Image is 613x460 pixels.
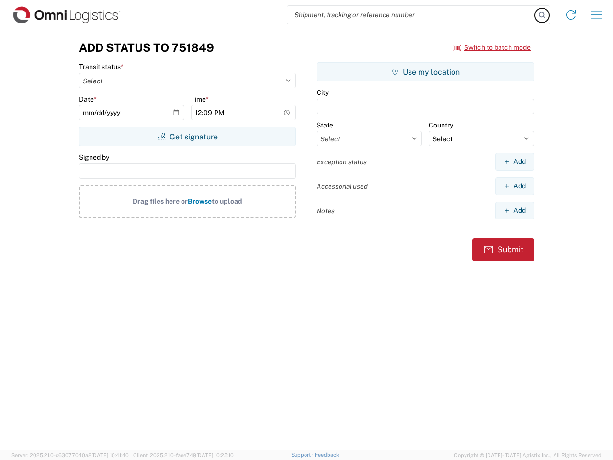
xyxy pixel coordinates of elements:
[191,95,209,103] label: Time
[188,197,212,205] span: Browse
[317,158,367,166] label: Exception status
[454,451,602,460] span: Copyright © [DATE]-[DATE] Agistix Inc., All Rights Reserved
[11,452,129,458] span: Server: 2025.21.0-c63077040a8
[495,153,534,171] button: Add
[79,127,296,146] button: Get signature
[317,207,335,215] label: Notes
[79,153,109,161] label: Signed by
[317,88,329,97] label: City
[472,238,534,261] button: Submit
[133,197,188,205] span: Drag files here or
[91,452,129,458] span: [DATE] 10:41:40
[79,41,214,55] h3: Add Status to 751849
[287,6,535,24] input: Shipment, tracking or reference number
[196,452,234,458] span: [DATE] 10:25:10
[317,62,534,81] button: Use my location
[453,40,531,56] button: Switch to batch mode
[315,452,339,458] a: Feedback
[495,177,534,195] button: Add
[495,202,534,219] button: Add
[133,452,234,458] span: Client: 2025.21.0-faee749
[429,121,453,129] label: Country
[79,95,97,103] label: Date
[317,182,368,191] label: Accessorial used
[291,452,315,458] a: Support
[212,197,242,205] span: to upload
[317,121,333,129] label: State
[79,62,124,71] label: Transit status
